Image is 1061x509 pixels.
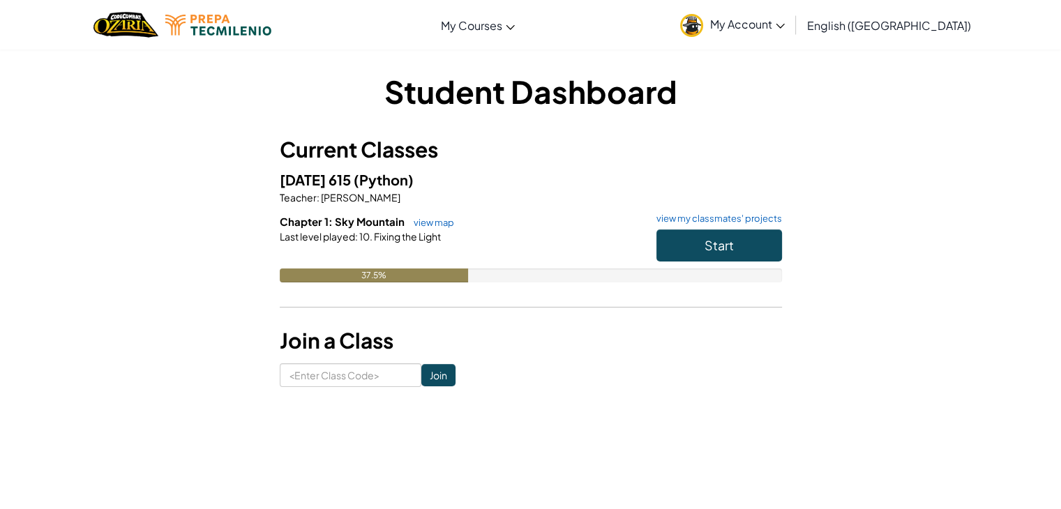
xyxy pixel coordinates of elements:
img: Home [93,10,158,39]
span: 10. [358,230,373,243]
button: Start [656,229,782,261]
span: [PERSON_NAME] [319,191,400,204]
a: My Courses [434,6,522,44]
span: (Python) [354,171,414,188]
h3: Current Classes [280,134,782,165]
span: : [317,191,319,204]
a: Ozaria by CodeCombat logo [93,10,158,39]
h1: Student Dashboard [280,70,782,113]
span: My Courses [441,18,502,33]
span: [DATE] 615 [280,171,354,188]
span: Start [705,237,734,253]
span: Teacher [280,191,317,204]
a: view my classmates' projects [649,214,782,223]
span: Chapter 1: Sky Mountain [280,215,407,228]
img: Tecmilenio logo [165,15,271,36]
span: : [355,230,358,243]
span: English ([GEOGRAPHIC_DATA]) [807,18,971,33]
a: view map [407,217,454,228]
a: My Account [673,3,792,47]
h3: Join a Class [280,325,782,356]
span: Last level played [280,230,355,243]
span: My Account [710,17,785,31]
input: <Enter Class Code> [280,363,421,387]
div: 37.5% [280,268,468,282]
img: avatar [680,14,703,37]
a: English ([GEOGRAPHIC_DATA]) [800,6,978,44]
input: Join [421,364,456,386]
span: Fixing the Light [373,230,441,243]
